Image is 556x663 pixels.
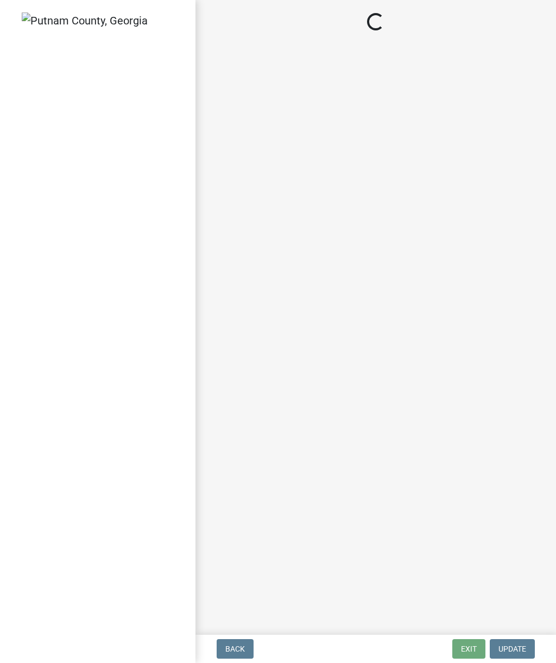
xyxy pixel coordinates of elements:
button: Update [490,639,535,659]
button: Back [217,639,254,659]
img: Putnam County, Georgia [22,12,148,29]
span: Back [225,645,245,653]
span: Update [498,645,526,653]
button: Exit [452,639,485,659]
